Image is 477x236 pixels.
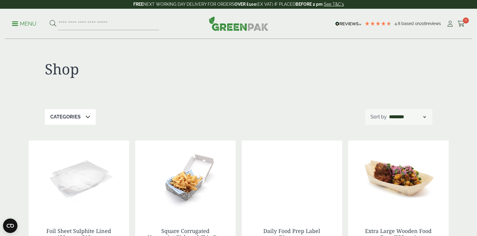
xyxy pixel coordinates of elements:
[463,17,469,24] span: 0
[3,219,17,233] button: Open CMP widget
[133,2,143,7] strong: FREE
[395,21,401,26] span: 4.8
[401,21,420,26] span: Based on
[29,140,129,216] img: GP3330019D Foil Sheet Sulphate Lined bare
[45,60,239,78] h1: Shop
[296,2,323,7] strong: BEFORE 2 pm
[426,21,441,26] span: reviews
[234,2,256,7] strong: OVER £100
[12,20,36,26] a: Menu
[335,22,361,26] img: REVIEWS.io
[50,113,81,121] p: Categories
[457,19,465,28] a: 0
[135,140,236,216] img: 2520069 Square News Fish n Chip Corrugated Box - Open with Chips
[364,21,392,26] div: 4.79 Stars
[446,21,454,27] i: My Account
[12,20,36,27] p: Menu
[370,113,387,121] p: Sort by
[420,21,426,26] span: 216
[324,2,344,7] a: See T&C's
[348,140,449,216] img: Extra Large Wooden Boat 220mm with food contents V2 2920004AE
[388,113,427,121] select: Shop order
[457,21,465,27] i: Cart
[209,16,268,31] img: GreenPak Supplies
